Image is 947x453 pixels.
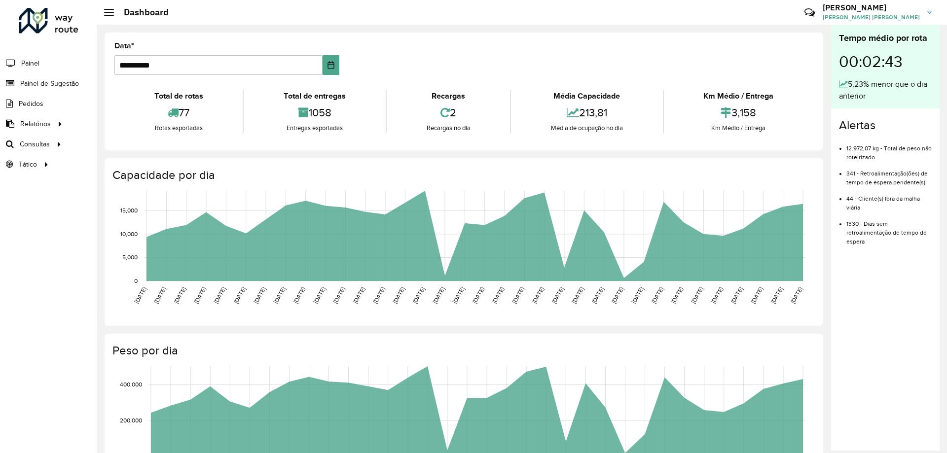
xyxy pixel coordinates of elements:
div: Km Médio / Entrega [666,90,811,102]
span: Pedidos [19,99,43,109]
text: [DATE] [531,286,545,305]
div: Entregas exportadas [246,123,383,133]
text: [DATE] [133,286,147,305]
li: 1330 - Dias sem retroalimentação de tempo de espera [846,212,932,246]
span: Consultas [20,139,50,149]
h4: Capacidade por dia [112,168,813,182]
text: [DATE] [571,286,585,305]
span: Painel [21,58,39,69]
text: [DATE] [670,286,684,305]
text: [DATE] [550,286,565,305]
text: [DATE] [750,286,764,305]
div: Tempo médio por rota [839,32,932,45]
div: Recargas [389,90,508,102]
h2: Dashboard [114,7,169,18]
span: Relatórios [20,119,51,129]
text: [DATE] [590,286,605,305]
text: [DATE] [431,286,445,305]
text: [DATE] [610,286,624,305]
a: Contato Rápido [799,2,820,23]
span: Tático [19,159,37,170]
div: 3,158 [666,102,811,123]
text: [DATE] [153,286,167,305]
text: [DATE] [193,286,207,305]
div: Média Capacidade [513,90,660,102]
text: 15,000 [120,208,138,214]
h3: [PERSON_NAME] [823,3,920,12]
li: 44 - Cliente(s) fora da malha viária [846,187,932,212]
text: [DATE] [451,286,466,305]
div: 1058 [246,102,383,123]
text: [DATE] [232,286,247,305]
text: [DATE] [352,286,366,305]
text: [DATE] [630,286,645,305]
text: 0 [134,278,138,284]
div: Média de ocupação no dia [513,123,660,133]
div: Km Médio / Entrega [666,123,811,133]
text: 200,000 [120,417,142,423]
text: [DATE] [471,286,485,305]
text: [DATE] [710,286,724,305]
div: 77 [117,102,240,123]
div: Total de entregas [246,90,383,102]
text: [DATE] [272,286,287,305]
div: 5,23% menor que o dia anterior [839,78,932,102]
text: [DATE] [392,286,406,305]
text: [DATE] [729,286,744,305]
text: [DATE] [769,286,784,305]
text: [DATE] [213,286,227,305]
div: Total de rotas [117,90,240,102]
button: Choose Date [323,55,340,75]
text: [DATE] [312,286,326,305]
div: 00:02:43 [839,45,932,78]
text: [DATE] [292,286,306,305]
span: Painel de Sugestão [20,78,79,89]
label: Data [114,40,134,52]
div: Rotas exportadas [117,123,240,133]
span: [PERSON_NAME] [PERSON_NAME] [823,13,920,22]
text: [DATE] [491,286,505,305]
li: 12.972,07 kg - Total de peso não roteirizado [846,137,932,162]
div: 213,81 [513,102,660,123]
li: 341 - Retroalimentação(ões) de tempo de espera pendente(s) [846,162,932,187]
text: [DATE] [411,286,426,305]
text: [DATE] [173,286,187,305]
h4: Peso por dia [112,344,813,358]
h4: Alertas [839,118,932,133]
text: [DATE] [371,286,386,305]
text: 400,000 [120,381,142,387]
text: [DATE] [252,286,266,305]
text: 10,000 [120,231,138,237]
text: [DATE] [789,286,803,305]
text: [DATE] [650,286,664,305]
text: 5,000 [122,254,138,261]
text: [DATE] [511,286,525,305]
div: Recargas no dia [389,123,508,133]
div: 2 [389,102,508,123]
text: [DATE] [690,286,704,305]
text: [DATE] [332,286,346,305]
